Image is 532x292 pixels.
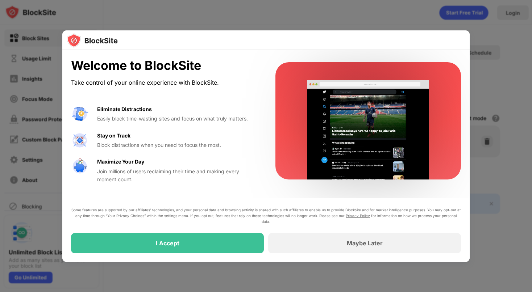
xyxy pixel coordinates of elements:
img: value-focus.svg [71,132,88,149]
a: Privacy Policy [346,213,370,218]
img: value-avoid-distractions.svg [71,105,88,123]
div: Easily block time-wasting sites and focus on what truly matters. [97,115,258,123]
img: value-safe-time.svg [71,158,88,175]
div: Join millions of users reclaiming their time and making every moment count. [97,168,258,184]
div: Eliminate Distractions [97,105,152,113]
div: Maximize Your Day [97,158,144,166]
div: Take control of your online experience with BlockSite. [71,77,258,88]
div: Block distractions when you need to focus the most. [97,141,258,149]
div: Stay on Track [97,132,130,140]
div: Welcome to BlockSite [71,58,258,73]
div: I Accept [156,240,179,247]
div: Maybe Later [347,240,383,247]
img: logo-blocksite.svg [67,33,118,48]
div: Some features are supported by our affiliates’ technologies, and your personal data and browsing ... [71,207,461,224]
